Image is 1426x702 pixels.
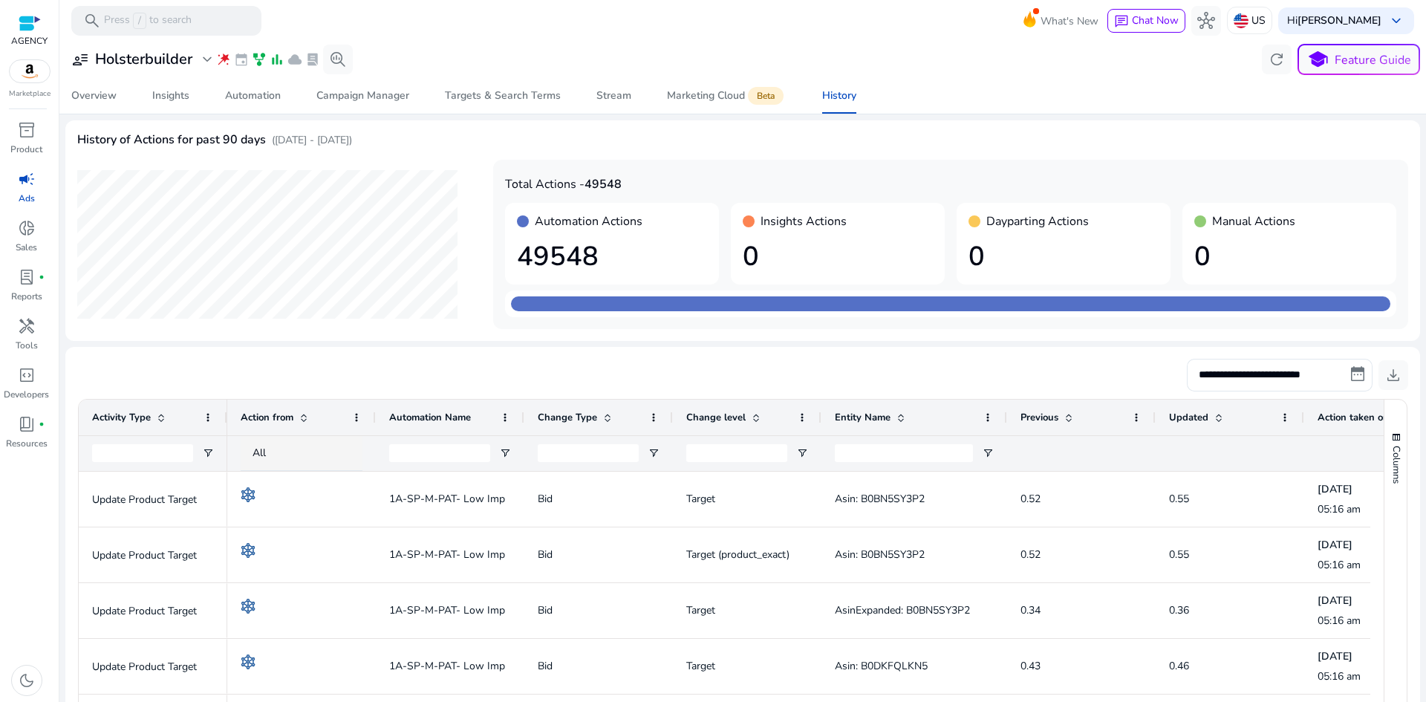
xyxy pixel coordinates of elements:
[1107,9,1185,33] button: chatChat Now
[241,599,255,614] img: rule-automation.svg
[323,45,353,74] button: search_insights
[796,447,808,459] button: Open Filter Menu
[252,52,267,67] span: family_history
[316,91,409,101] div: Campaign Manager
[538,547,553,562] span: Bid
[6,437,48,450] p: Resources
[686,603,715,617] span: Target
[1335,51,1411,69] p: Feature Guide
[1114,14,1129,29] span: chat
[216,52,231,67] span: wand_stars
[11,34,48,48] p: AGENCY
[1390,446,1403,484] span: Columns
[968,241,1159,273] h1: 0
[1169,603,1189,617] span: 0.36
[986,215,1089,229] h4: Dayparting Actions
[585,176,622,192] b: 49548
[667,90,787,102] div: Marketing Cloud
[241,487,255,502] img: rule-automation.svg
[538,411,597,424] span: Change Type
[1169,411,1208,424] span: Updated
[761,215,847,229] h4: Insights Actions
[538,659,553,673] span: Bid
[92,540,214,571] p: Update Product Target
[822,91,856,101] div: History
[686,444,787,462] input: Change level Filter Input
[517,241,707,273] h1: 49548
[445,91,561,101] div: Targets & Search Terms
[835,411,891,424] span: Entity Name
[18,121,36,139] span: inventory_2
[389,595,505,625] span: 1A-SP-M-PAT- Low Imp
[92,484,214,515] p: Update Product Target
[329,51,347,68] span: search_insights
[538,492,553,506] span: Bid
[1298,44,1420,75] button: schoolFeature Guide
[1384,366,1402,384] span: download
[104,13,192,29] p: Press to search
[686,547,789,562] span: Target (product_exact)
[835,492,925,506] span: Asin: B0BN5SY3P2
[743,241,933,273] h1: 0
[1251,7,1266,33] p: US
[77,133,266,147] h4: History of Actions for past 90 days
[538,444,639,462] input: Change Type Filter Input
[982,447,994,459] button: Open Filter Menu
[305,52,320,67] span: lab_profile
[505,178,1396,192] h4: Total Actions -
[71,91,117,101] div: Overview
[499,447,511,459] button: Open Filter Menu
[686,411,746,424] span: Change level
[1298,13,1381,27] b: [PERSON_NAME]
[11,290,42,303] p: Reports
[18,170,36,188] span: campaign
[1191,6,1221,36] button: hub
[1378,360,1408,390] button: download
[39,421,45,427] span: fiber_manual_record
[1169,547,1189,562] span: 0.55
[389,444,490,462] input: Automation Name Filter Input
[1234,13,1248,28] img: us.svg
[1020,411,1058,424] span: Previous
[835,444,973,462] input: Entity Name Filter Input
[152,91,189,101] div: Insights
[389,411,471,424] span: Automation Name
[18,268,36,286] span: lab_profile
[270,52,284,67] span: bar_chart
[18,219,36,237] span: donut_small
[18,415,36,433] span: book_4
[835,659,928,673] span: Asin: B0DKFQLKN5
[1307,49,1329,71] span: school
[1020,603,1041,617] span: 0.34
[1318,411,1389,424] span: Action taken on
[92,596,214,626] p: Update Product Target
[202,447,214,459] button: Open Filter Menu
[1268,51,1286,68] span: refresh
[198,51,216,68] span: expand_more
[10,60,50,82] img: amazon.svg
[16,339,38,352] p: Tools
[39,274,45,280] span: fiber_manual_record
[287,52,302,67] span: cloud
[92,411,151,424] span: Activity Type
[272,132,352,148] p: ([DATE] - [DATE])
[19,192,35,205] p: Ads
[1020,492,1041,506] span: 0.52
[1020,547,1041,562] span: 0.52
[835,547,925,562] span: Asin: B0BN5SY3P2
[253,446,266,460] span: All
[1197,12,1215,30] span: hub
[225,91,281,101] div: Automation
[18,366,36,384] span: code_blocks
[835,603,970,617] span: AsinExpanded: B0BN5SY3P2
[234,52,249,67] span: event
[18,317,36,335] span: handyman
[133,13,146,29] span: /
[95,51,192,68] h3: Holsterbuilder
[389,539,505,570] span: 1A-SP-M-PAT- Low Imp
[1212,215,1295,229] h4: Manual Actions
[1194,241,1384,273] h1: 0
[241,411,293,424] span: Action from
[83,12,101,30] span: search
[1132,13,1179,27] span: Chat Now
